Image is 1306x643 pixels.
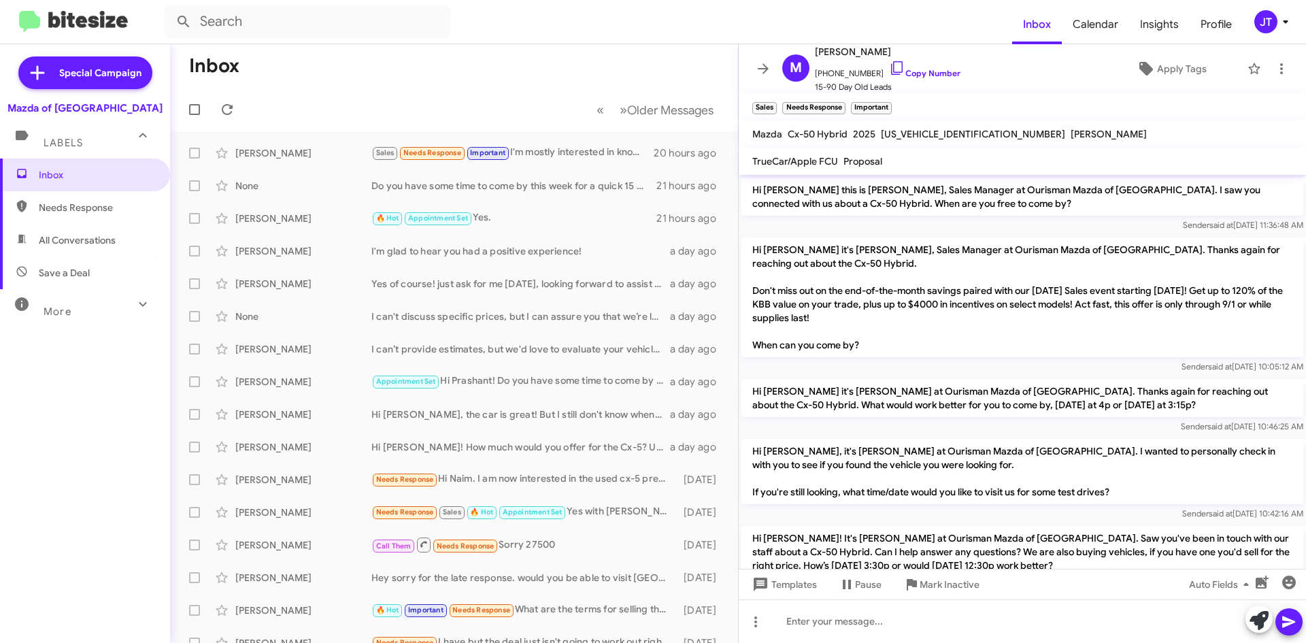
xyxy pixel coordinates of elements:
div: Hi Prashant! Do you have some time to come by [DATE] or [DATE] to go over the CX-90? [371,374,670,389]
span: Proposal [843,155,882,167]
div: a day ago [670,277,727,291]
span: Templates [750,572,817,597]
div: 21 hours ago [656,179,727,193]
div: [PERSON_NAME] [235,212,371,225]
button: JT [1243,10,1291,33]
div: [PERSON_NAME] [235,408,371,421]
div: I can't discuss specific prices, but I can assure you that we’re looking to offer a competitive a... [371,310,670,323]
span: said at [1208,361,1232,372]
div: I can’t provide estimates, but we'd love to evaluate your vehicle in person. Can you come by [DATE]? [371,342,670,356]
div: a day ago [670,310,727,323]
span: Labels [44,137,83,149]
nav: Page navigation example [589,96,722,124]
button: Pause [828,572,892,597]
div: Yes. [371,210,656,226]
a: Inbox [1012,5,1062,44]
span: Needs Response [376,508,434,516]
button: Auto Fields [1178,572,1265,597]
div: a day ago [670,244,727,258]
div: [PERSON_NAME] [235,571,371,584]
button: Previous [588,96,612,124]
span: 🔥 Hot [376,214,399,222]
div: I'm mostly interested in know how the pricing pans out with the discounts. I do not live locally,... [371,145,654,161]
span: 🔥 Hot [470,508,493,516]
p: Hi [PERSON_NAME], it's [PERSON_NAME] at Ourisman Mazda of [GEOGRAPHIC_DATA]. I wanted to personal... [741,439,1303,504]
p: Hi [PERSON_NAME] it's [PERSON_NAME] at Ourisman Mazda of [GEOGRAPHIC_DATA]. Thanks again for reac... [741,379,1303,417]
span: Inbox [39,168,154,182]
div: [DATE] [677,538,727,552]
div: a day ago [670,342,727,356]
a: Special Campaign [18,56,152,89]
span: said at [1209,508,1233,518]
div: Yes with [PERSON_NAME] [371,504,677,520]
span: » [620,101,627,118]
span: Call Them [376,542,412,550]
span: Pause [855,572,882,597]
div: What are the terms for selling the cx-9 before end of lease? [371,602,677,618]
span: Sender [DATE] 10:42:16 AM [1182,508,1303,518]
div: Hi [PERSON_NAME]! How much would you offer for the Cx-5? Unfortunately, my t schedule is packed s... [371,440,670,454]
span: Needs Response [39,201,154,214]
a: Insights [1129,5,1190,44]
a: Calendar [1062,5,1129,44]
div: 21 hours ago [656,212,727,225]
div: 20 hours ago [654,146,727,160]
span: 2025 [853,128,875,140]
p: Hi [PERSON_NAME] this is [PERSON_NAME], Sales Manager at Ourisman Mazda of [GEOGRAPHIC_DATA]. I s... [741,178,1303,216]
div: Sorry 27500 [371,536,677,553]
h1: Inbox [189,55,239,77]
div: [DATE] [677,473,727,487]
a: Copy Number [889,68,960,78]
div: a day ago [670,440,727,454]
button: Apply Tags [1101,56,1241,81]
div: None [235,179,371,193]
div: Mazda of [GEOGRAPHIC_DATA] [7,101,163,115]
p: Hi [PERSON_NAME] it's [PERSON_NAME], Sales Manager at Ourisman Mazda of [GEOGRAPHIC_DATA]. Thanks... [741,237,1303,357]
div: [PERSON_NAME] [235,146,371,160]
span: [PHONE_NUMBER] [815,60,960,80]
span: All Conversations [39,233,116,247]
div: [PERSON_NAME] [235,473,371,487]
div: [PERSON_NAME] [235,538,371,552]
span: Needs Response [452,606,510,614]
div: [PERSON_NAME] [235,604,371,617]
input: Search [165,5,450,38]
p: Hi [PERSON_NAME]! It's [PERSON_NAME] at Ourisman Mazda of [GEOGRAPHIC_DATA]. Saw you've been in t... [741,526,1303,578]
span: Sender [DATE] 10:05:12 AM [1182,361,1303,372]
small: Sales [752,102,777,114]
span: M [790,57,802,79]
div: [PERSON_NAME] [235,277,371,291]
span: Important [408,606,443,614]
div: Yes of course! just ask for me [DATE], looking forward to assist you. [371,277,670,291]
div: [PERSON_NAME] [235,244,371,258]
div: [DATE] [677,571,727,584]
div: I'm glad to hear you had a positive experience! [371,244,670,258]
span: Sender [DATE] 10:46:25 AM [1181,421,1303,431]
div: a day ago [670,375,727,389]
span: 🔥 Hot [376,606,399,614]
div: [PERSON_NAME] [235,506,371,519]
span: More [44,306,71,318]
span: Mazda [752,128,782,140]
div: [PERSON_NAME] [235,342,371,356]
span: Auto Fields [1189,572,1254,597]
div: Hey sorry for the late response. would you be able to visit [GEOGRAPHIC_DATA] this weekend so we ... [371,571,677,584]
div: a day ago [670,408,727,421]
span: Older Messages [627,103,714,118]
a: Profile [1190,5,1243,44]
div: JT [1254,10,1277,33]
button: Templates [739,572,828,597]
div: [DATE] [677,604,727,617]
span: Cx-50 Hybrid [788,128,848,140]
span: « [597,101,604,118]
button: Next [612,96,722,124]
span: [PERSON_NAME] [1071,128,1147,140]
span: Important [470,148,505,157]
small: Important [851,102,892,114]
span: TrueCar/Apple FCU [752,155,838,167]
span: Sales [376,148,395,157]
